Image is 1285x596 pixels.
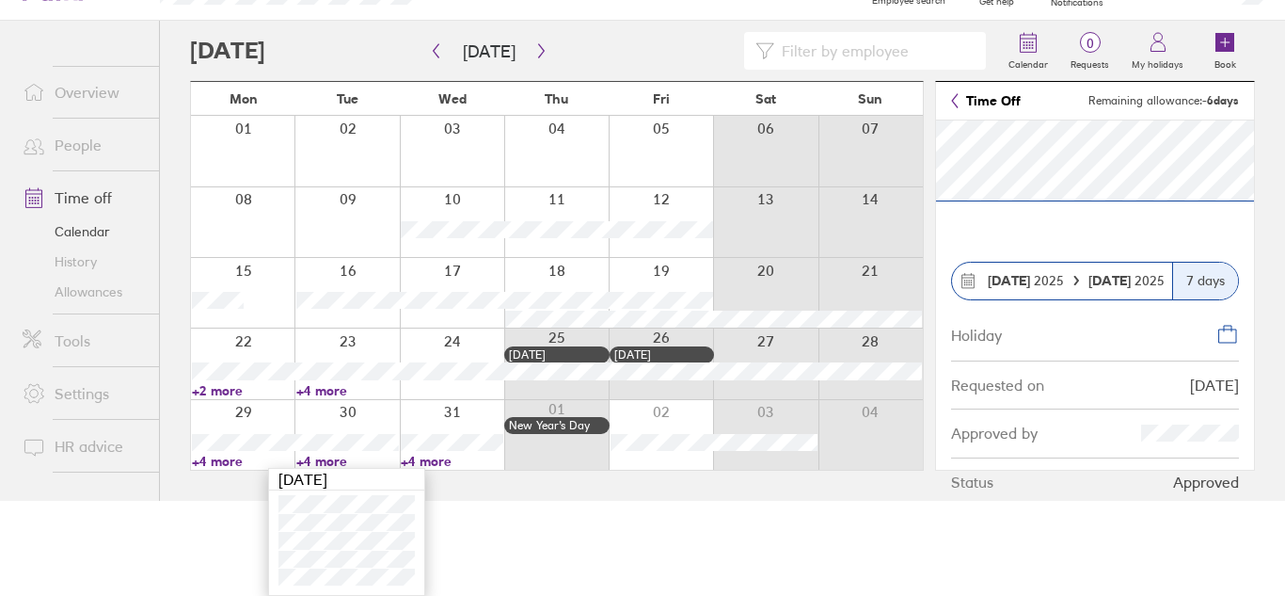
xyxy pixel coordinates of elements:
input: Filter by employee [774,33,975,69]
strong: -6 days [1202,93,1239,107]
a: History [8,247,159,277]
a: 0Requests [1059,21,1120,81]
div: [DATE] [269,469,424,491]
div: Approved by [951,425,1038,442]
strong: [DATE] [1088,272,1134,289]
label: Book [1203,54,1247,71]
a: +4 more [192,453,294,470]
a: Calendar [997,21,1059,81]
label: My holidays [1120,54,1195,71]
span: Mon [230,91,258,106]
span: 2025 [988,273,1064,288]
strong: [DATE] [988,272,1030,289]
button: [DATE] [448,36,531,67]
div: 7 days [1172,263,1238,299]
a: Tools [8,322,159,360]
label: Requests [1059,54,1120,71]
div: Approved [1173,474,1239,491]
span: Fri [653,91,670,106]
span: 0 [1059,36,1120,51]
a: Book [1195,21,1255,81]
div: [DATE] [1190,377,1239,394]
a: Settings [8,375,159,412]
a: My holidays [1120,21,1195,81]
div: Status [951,474,993,491]
a: Allowances [8,277,159,307]
label: Calendar [997,54,1059,71]
span: 2025 [1088,273,1165,288]
span: Sun [858,91,882,106]
a: Overview [8,73,159,111]
a: Time Off [951,93,1021,108]
a: HR advice [8,427,159,465]
a: Time off [8,179,159,217]
a: People [8,126,159,164]
a: +4 more [296,382,399,399]
a: +2 more [192,382,294,399]
div: New Year’s Day [509,419,604,432]
span: Wed [438,91,467,106]
a: +4 more [296,453,399,470]
a: +4 more [401,453,503,470]
div: [DATE] [614,348,709,362]
span: Sat [755,91,776,106]
span: Tue [337,91,358,106]
span: Remaining allowance: [1088,94,1239,107]
span: Thu [545,91,568,106]
div: Holiday [951,323,1002,344]
div: Requested on [951,377,1044,394]
a: Calendar [8,217,159,247]
div: [DATE] [509,348,604,362]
